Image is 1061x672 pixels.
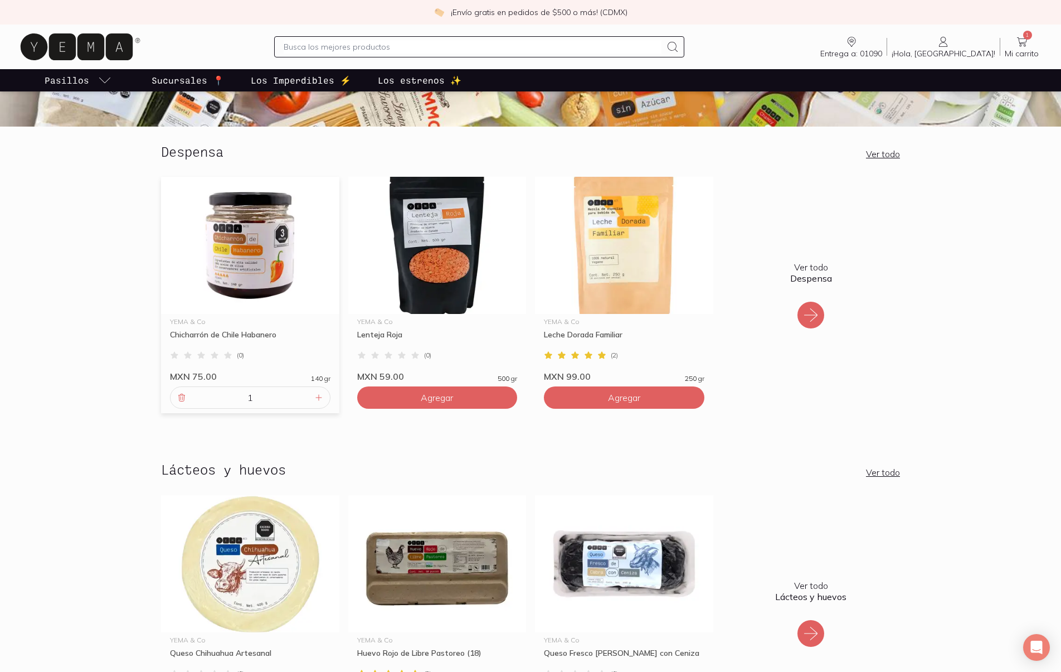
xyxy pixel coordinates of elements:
p: Sucursales 📍 [152,74,224,87]
div: YEMA & Co [170,318,330,325]
span: ( 2 ) [611,352,618,359]
span: 500 gr [498,375,517,382]
button: Agregar [544,386,704,409]
div: Lenteja Roja [357,330,518,350]
div: Leche Dorada Familiar [544,330,704,350]
p: Los estrenos ✨ [378,74,461,87]
a: Los Imperdibles ⚡️ [249,69,353,91]
a: Chicharrón de Chile HabaneroYEMA & CoChicharrón de Chile Habanero(0)MXN 75.00140 gr [161,177,339,382]
a: Ver todo [866,467,900,478]
p: Ver todo [790,262,832,284]
div: Open Intercom Messenger [1023,634,1050,661]
span: ( 0 ) [237,352,244,359]
div: Huevo Rojo de Libre Pastoreo (18) [357,648,518,668]
div: YEMA & Co [544,637,704,644]
a: ¡Hola, [GEOGRAPHIC_DATA]! [887,35,1000,59]
b: Despensa [790,273,832,284]
img: Queso Chihuahua Artesanal [161,495,339,632]
span: 140 gr [311,375,330,382]
img: Huevo Rojo de Libre Pastoreo (18) [348,495,527,632]
img: Chicharrón de Chile Habanero [161,177,339,314]
span: Entrega a: 01090 [820,49,882,59]
span: MXN 99.00 [544,371,591,382]
img: Queso Fresco de Cabra con Ceniza [535,495,713,632]
img: check [434,7,444,17]
h2: Lácteos y huevos [161,462,286,477]
img: Lenteja Roja [348,177,527,314]
img: Leche Dorada Familiar [535,177,713,314]
p: Los Imperdibles ⚡️ [251,74,351,87]
div: Chicharrón de Chile Habanero [170,330,330,350]
p: Pasillos [45,74,89,87]
p: ¡Envío gratis en pedidos de $500 o más! (CDMX) [451,7,627,18]
a: Ver todo [866,148,900,159]
p: Ver todo [775,580,846,602]
a: Los estrenos ✨ [376,69,464,91]
a: pasillo-todos-link [42,69,114,91]
div: YEMA & Co [170,637,330,644]
button: Agregar [357,386,518,409]
span: Agregar [608,392,640,403]
div: Queso Fresco [PERSON_NAME] con Ceniza [544,648,704,668]
h2: Despensa [161,144,223,159]
a: Ver todoDespensa [722,177,901,413]
span: Mi carrito [1005,49,1039,59]
span: ¡Hola, [GEOGRAPHIC_DATA]! [892,49,995,59]
span: 250 gr [685,375,704,382]
span: MXN 75.00 [170,371,217,382]
a: 1Mi carrito [1000,35,1043,59]
a: Lenteja RojaYEMA & CoLenteja Roja(0)MXN 59.00500 gr [348,177,527,382]
a: Entrega a: 01090 [816,35,887,59]
div: YEMA & Co [544,318,704,325]
a: Leche Dorada FamiliarYEMA & CoLeche Dorada Familiar(2)MXN 99.00250 gr [535,177,713,382]
span: 1 [1023,31,1032,40]
div: YEMA & Co [357,318,518,325]
span: ( 0 ) [424,352,431,359]
div: YEMA & Co [357,637,518,644]
div: Queso Chihuahua Artesanal [170,648,330,668]
b: Lácteos y huevos [775,591,846,602]
a: Sucursales 📍 [149,69,226,91]
span: MXN 59.00 [357,371,404,382]
input: Busca los mejores productos [284,40,661,54]
span: Agregar [421,392,453,403]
